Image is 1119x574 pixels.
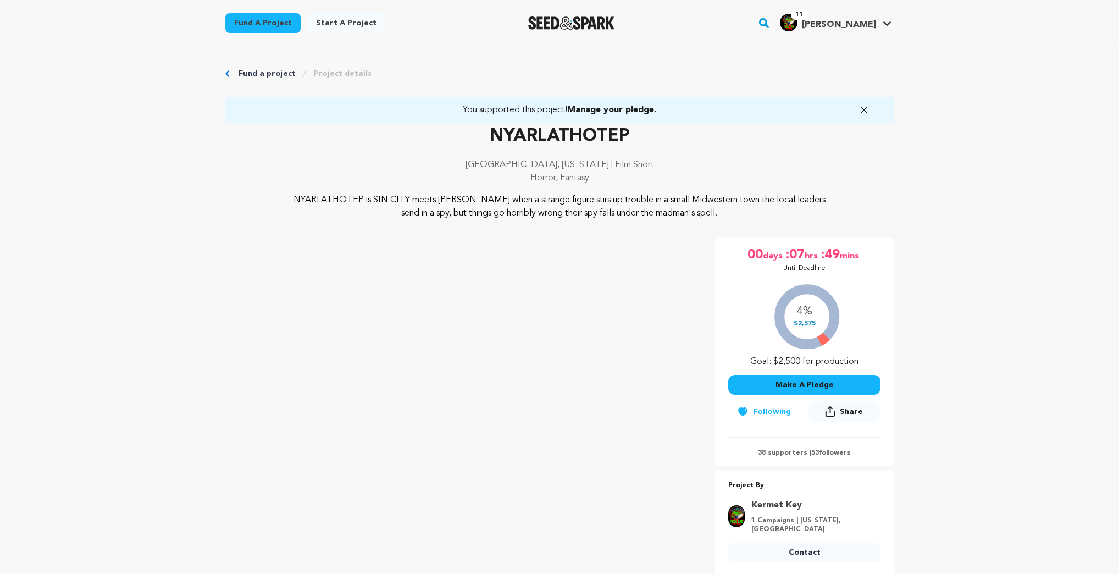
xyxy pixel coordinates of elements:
[840,406,863,417] span: Share
[225,13,301,33] a: Fund a project
[528,16,614,30] a: Seed&Spark Homepage
[778,12,894,35] span: Kermet K.'s Profile
[808,401,880,426] span: Share
[313,68,372,79] a: Project details
[808,401,880,422] button: Share
[802,20,876,29] span: [PERSON_NAME]
[728,505,745,527] img: 95bb94b78b941d48.png
[778,12,894,31] a: Kermet K.'s Profile
[747,246,763,264] span: 00
[751,516,874,534] p: 1 Campaigns | [US_STATE], [GEOGRAPHIC_DATA]
[728,479,880,492] p: Project By
[307,13,385,33] a: Start a project
[751,499,874,512] a: Goto Kermet Key profile
[780,14,797,31] img: 95bb94b78b941d48.png
[820,246,840,264] span: :49
[239,68,296,79] a: Fund a project
[239,103,880,117] a: You supported this project!Manage your pledge.
[225,68,894,79] div: Breadcrumb
[811,450,819,456] span: 53
[528,16,614,30] img: Seed&Spark Logo Dark Mode
[805,246,820,264] span: hrs
[225,158,894,172] p: [GEOGRAPHIC_DATA], [US_STATE] | Film Short
[763,246,785,264] span: days
[728,375,880,395] button: Make A Pledge
[728,402,800,422] button: Following
[783,264,826,273] p: Until Deadline
[785,246,805,264] span: :07
[567,106,656,114] span: Manage your pledge.
[780,14,876,31] div: Kermet K.'s Profile
[728,449,880,457] p: 38 supporters | followers
[791,9,807,20] span: 11
[292,194,827,220] p: NYARLATHOTEP is SIN CITY meets [PERSON_NAME] when a strange figure stirs up trouble in a small Mi...
[728,543,880,562] a: Contact
[225,123,894,150] p: NYARLATHOTEP
[225,172,894,185] p: Horror, Fantasy
[840,246,861,264] span: mins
